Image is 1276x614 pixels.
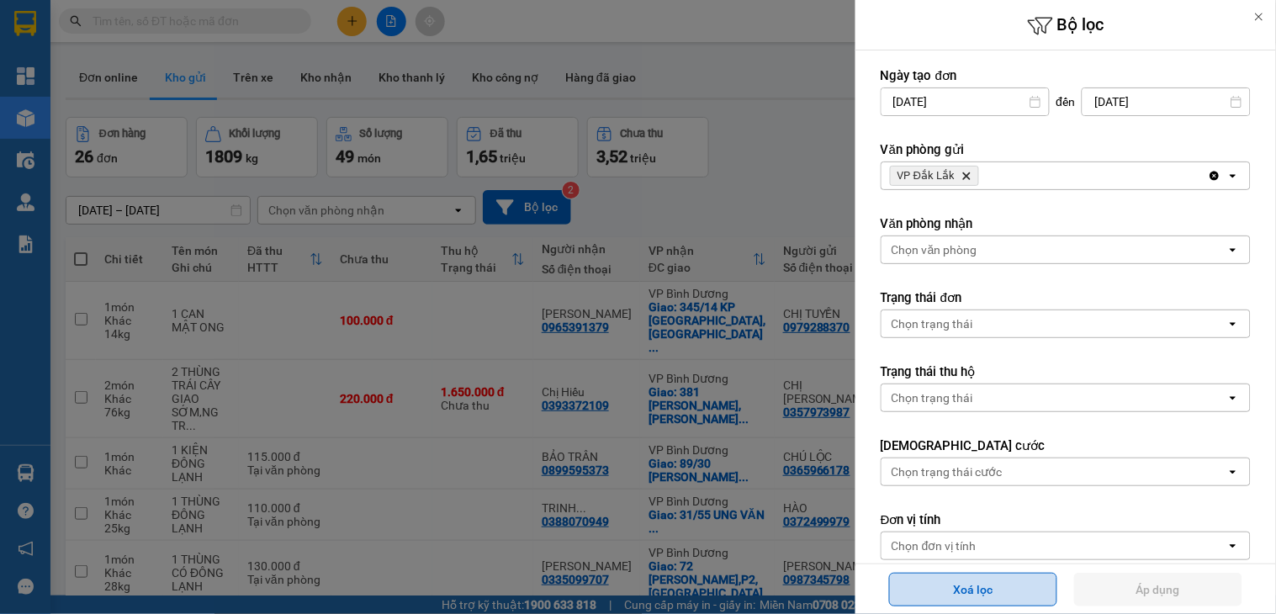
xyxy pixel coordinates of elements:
label: Văn phòng nhận [881,215,1251,232]
div: Chọn trạng thái [892,389,973,406]
span: Nhận: [161,16,201,34]
h6: Bộ lọc [855,13,1276,39]
div: VP [PERSON_NAME] [14,14,149,55]
label: Trạng thái thu hộ [881,363,1251,380]
svg: open [1226,169,1240,183]
div: 0326665209 [161,55,410,78]
span: TC: [161,87,183,105]
button: Áp dụng [1074,573,1242,606]
svg: open [1226,539,1240,553]
div: CHỊ TUYỀN (0906300189) [161,34,410,55]
div: Chọn đơn vị tính [892,537,977,554]
svg: Clear all [1208,169,1221,183]
div: VP Đắk Lắk [161,14,410,34]
label: Ngày tạo đơn [881,67,1251,84]
label: Đơn vị tính [881,511,1251,528]
span: Gửi: [14,16,40,34]
label: Trạng thái đơn [881,289,1251,306]
svg: Delete [961,171,972,181]
span: VP Đắk Lắk [897,169,955,183]
svg: open [1226,391,1240,405]
span: VP Đắk Lắk, close by backspace [890,166,979,186]
svg: open [1226,317,1240,331]
button: Xoá lọc [889,573,1057,606]
div: Chọn trạng thái [892,315,973,332]
svg: open [1226,465,1240,479]
label: [DEMOGRAPHIC_DATA] cước [881,437,1251,454]
span: đến [1056,93,1076,110]
input: Select a date. [882,88,1049,115]
div: 0385575825 [14,75,149,98]
input: Select a date. [1083,88,1250,115]
div: Chọn văn phòng [892,241,977,258]
div: Chọn trạng thái cước [892,463,1003,480]
div: AN THỊNH PHÁT [14,55,149,75]
input: Selected VP Đắk Lắk. [982,167,984,184]
svg: open [1226,243,1240,257]
label: Văn phòng gửi [881,141,1251,158]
